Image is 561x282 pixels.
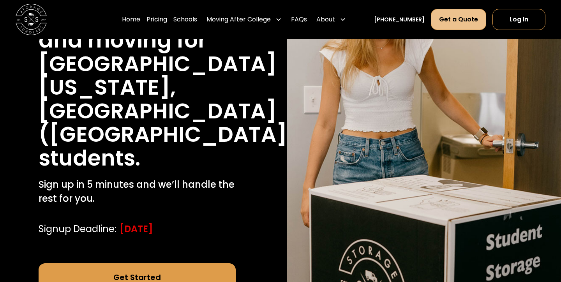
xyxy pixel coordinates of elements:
[146,9,167,30] a: Pricing
[431,9,486,30] a: Get a Quote
[39,146,140,170] h1: students.
[374,16,425,24] a: [PHONE_NUMBER]
[316,15,335,24] div: About
[120,222,153,236] div: [DATE]
[203,9,285,30] div: Moving After College
[313,9,349,30] div: About
[39,52,298,146] h1: [GEOGRAPHIC_DATA][US_STATE], [GEOGRAPHIC_DATA] ([GEOGRAPHIC_DATA])
[206,15,271,24] div: Moving After College
[291,9,307,30] a: FAQs
[39,222,116,236] div: Signup Deadline:
[16,4,47,35] img: Storage Scholars main logo
[173,9,197,30] a: Schools
[122,9,140,30] a: Home
[39,178,236,206] p: Sign up in 5 minutes and we’ll handle the rest for you.
[492,9,545,30] a: Log In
